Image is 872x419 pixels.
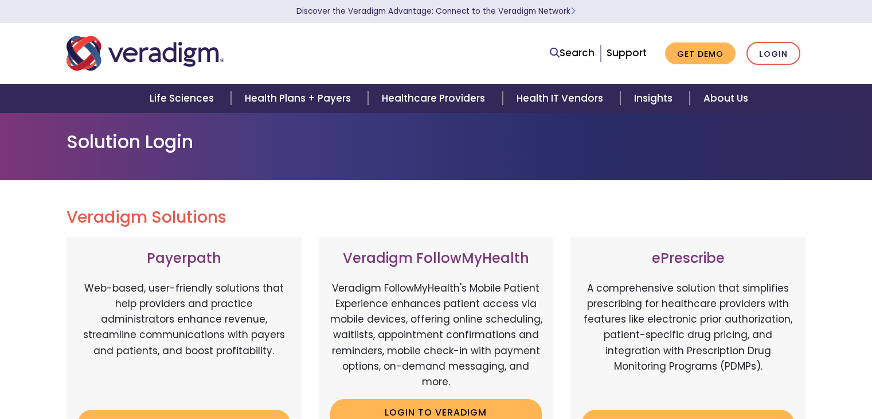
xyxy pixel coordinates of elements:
a: Discover the Veradigm Advantage: Connect to the Veradigm NetworkLearn More [296,6,576,17]
p: Veradigm FollowMyHealth's Mobile Patient Experience enhances patient access via mobile devices, o... [330,281,542,390]
a: Get Demo [665,42,736,65]
a: Health IT Vendors [503,84,620,113]
a: Insights [620,84,690,113]
a: Search [550,45,595,61]
a: Health Plans + Payers [231,84,368,113]
h3: ePrescribe [582,250,794,267]
a: Life Sciences [136,84,231,113]
p: Web-based, user-friendly solutions that help providers and practice administrators enhance revenu... [78,281,290,401]
span: Learn More [570,6,576,17]
h2: Veradigm Solutions [67,208,806,227]
h1: Solution Login [67,131,806,153]
img: Veradigm logo [67,34,224,72]
p: A comprehensive solution that simplifies prescribing for healthcare providers with features like ... [582,281,794,401]
a: Healthcare Providers [368,84,502,113]
h3: Veradigm FollowMyHealth [330,250,542,267]
h3: Payerpath [78,250,290,267]
a: Login [746,42,800,65]
a: About Us [690,84,762,113]
a: Support [607,46,647,60]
